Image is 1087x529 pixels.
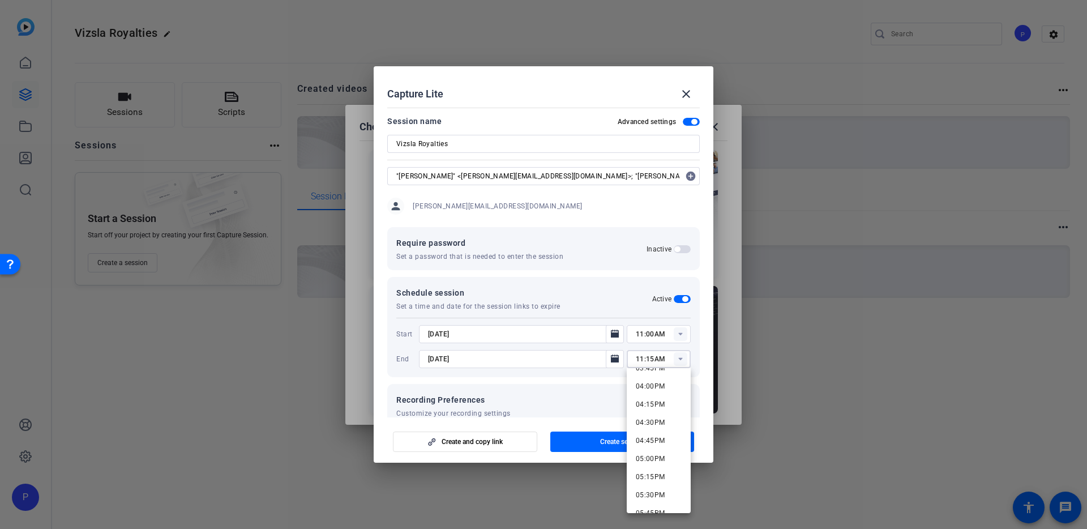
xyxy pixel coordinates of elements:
mat-icon: close [679,87,693,101]
input: Add others: Type email or team member name [396,169,679,183]
mat-icon: person [387,198,404,215]
span: 05:30PM [636,491,665,499]
span: [PERSON_NAME][EMAIL_ADDRESS][DOMAIN_NAME] [413,202,583,211]
mat-icon: add_circle [682,167,700,185]
span: Customize your recording settings [396,409,511,418]
span: 04:30PM [636,419,665,426]
span: End [396,355,416,364]
h2: Advanced settings [618,117,676,126]
span: Create and copy link [442,437,503,446]
div: Capture Lite [387,80,700,108]
span: Set a password that is needed to enter the session [396,252,563,261]
span: Schedule session [396,286,560,300]
div: Session name [387,114,442,128]
input: Choose start date [428,327,604,341]
button: Create session [550,432,695,452]
h2: Active [652,295,672,304]
span: Require password [396,236,563,250]
span: Create session [600,437,644,446]
button: Create and copy link [393,432,537,452]
input: Choose expiration date [428,352,604,366]
span: 04:45PM [636,437,665,445]
span: 04:00PM [636,382,665,390]
button: Open calendar [606,325,624,343]
span: 05:45PM [636,509,665,517]
span: Recording Preferences [396,393,511,407]
input: Enter Session Name [396,137,691,151]
span: 05:00PM [636,455,665,463]
span: 04:15PM [636,400,665,408]
span: 05:15PM [636,473,665,481]
h2: Inactive [647,245,671,254]
span: Start [396,330,416,339]
input: Time [636,327,691,341]
span: 03:45PM [636,364,665,372]
span: Set a time and date for the session links to expire [396,302,560,311]
input: Time [636,352,691,366]
button: Open calendar [606,350,624,368]
button: Add [682,167,700,185]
